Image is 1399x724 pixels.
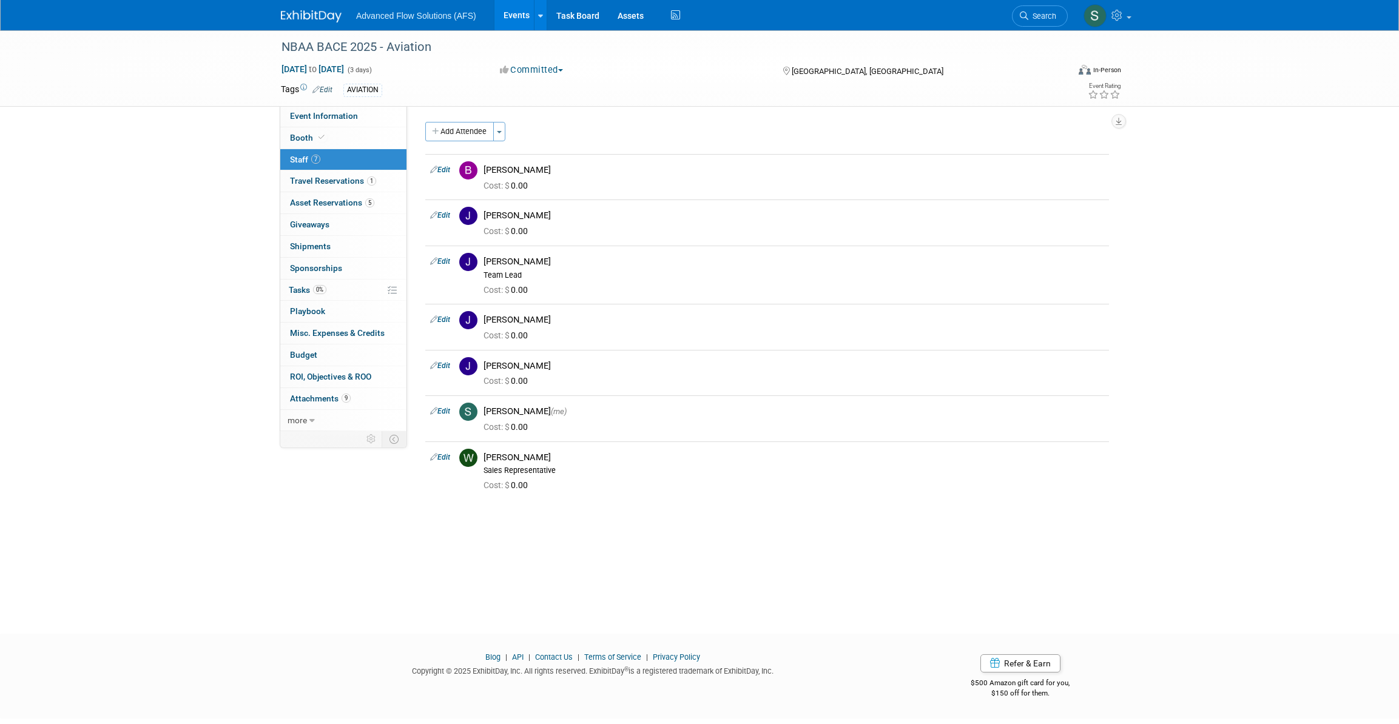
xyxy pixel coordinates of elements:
[319,134,325,141] i: Booth reservation complete
[361,431,382,447] td: Personalize Event Tab Strip
[280,410,406,431] a: more
[484,164,1104,176] div: [PERSON_NAME]
[430,407,450,415] a: Edit
[382,431,407,447] td: Toggle Event Tabs
[430,211,450,220] a: Edit
[430,453,450,461] a: Edit
[311,155,320,164] span: 7
[512,652,524,662] a: API
[289,285,326,295] span: Tasks
[459,207,477,225] img: J.jpg
[484,181,533,190] span: 0.00
[459,311,477,329] img: J.jpg
[281,83,332,97] td: Tags
[653,652,700,662] a: Privacy Policy
[365,198,374,207] span: 5
[459,449,477,467] img: W.jpg
[430,315,450,324] a: Edit
[290,220,329,229] span: Giveaways
[484,466,1104,475] div: Sales Representative
[996,63,1121,81] div: Event Format
[484,270,1104,280] div: Team Lead
[280,388,406,409] a: Attachments9
[280,192,406,213] a: Asset Reservations5
[290,111,358,121] span: Event Information
[484,480,533,490] span: 0.00
[484,285,533,295] span: 0.00
[502,652,510,662] span: |
[290,155,320,164] span: Staff
[280,301,406,322] a: Playbook
[430,361,450,370] a: Edit
[484,480,511,490] span: Cost: $
[290,176,376,186] span: Travel Reservations
[280,366,406,387] a: ROI, Objectives & ROO
[1079,65,1091,75] img: Format-Inperson.png
[484,226,533,236] span: 0.00
[280,344,406,366] a: Budget
[484,422,533,432] span: 0.00
[280,170,406,192] a: Travel Reservations1
[342,394,351,403] span: 9
[484,285,511,295] span: Cost: $
[290,350,317,360] span: Budget
[290,394,351,403] span: Attachments
[1028,12,1056,21] span: Search
[485,652,501,662] a: Blog
[484,314,1104,326] div: [PERSON_NAME]
[484,360,1104,372] div: [PERSON_NAME]
[484,181,511,190] span: Cost: $
[430,166,450,174] a: Edit
[1084,4,1107,27] img: Steve McAnally
[312,85,332,94] a: Edit
[923,688,1119,699] div: $150 off for them.
[290,372,371,381] span: ROI, Objectives & ROO
[277,36,1050,58] div: NBAA BACE 2025 - Aviation
[280,323,406,344] a: Misc. Expenses & Credits
[484,452,1104,463] div: [PERSON_NAME]
[290,133,327,142] span: Booth
[346,66,372,74] span: (3 days)
[484,330,533,340] span: 0.00
[496,64,568,76] button: Committed
[643,652,651,662] span: |
[484,330,511,340] span: Cost: $
[280,127,406,149] a: Booth
[280,149,406,170] a: Staff7
[425,122,494,141] button: Add Attendee
[459,403,477,421] img: S.jpg
[484,226,511,236] span: Cost: $
[280,258,406,279] a: Sponsorships
[923,670,1119,698] div: $500 Amazon gift card for you,
[343,84,382,96] div: AVIATION
[307,64,319,74] span: to
[535,652,573,662] a: Contact Us
[459,253,477,271] img: J.jpg
[290,241,331,251] span: Shipments
[290,306,325,316] span: Playbook
[280,106,406,127] a: Event Information
[1088,83,1121,89] div: Event Rating
[356,11,476,21] span: Advanced Flow Solutions (AFS)
[525,652,533,662] span: |
[575,652,582,662] span: |
[290,328,385,338] span: Misc. Expenses & Credits
[484,376,511,386] span: Cost: $
[980,654,1060,672] a: Refer & Earn
[792,67,943,76] span: [GEOGRAPHIC_DATA], [GEOGRAPHIC_DATA]
[484,406,1104,417] div: [PERSON_NAME]
[484,376,533,386] span: 0.00
[624,666,629,672] sup: ®
[290,263,342,273] span: Sponsorships
[281,10,342,22] img: ExhibitDay
[280,214,406,235] a: Giveaways
[484,256,1104,267] div: [PERSON_NAME]
[280,236,406,257] a: Shipments
[290,198,374,207] span: Asset Reservations
[584,652,641,662] a: Terms of Service
[551,407,567,416] span: (me)
[313,285,326,294] span: 0%
[459,357,477,375] img: J.jpg
[288,415,307,425] span: more
[280,280,406,301] a: Tasks0%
